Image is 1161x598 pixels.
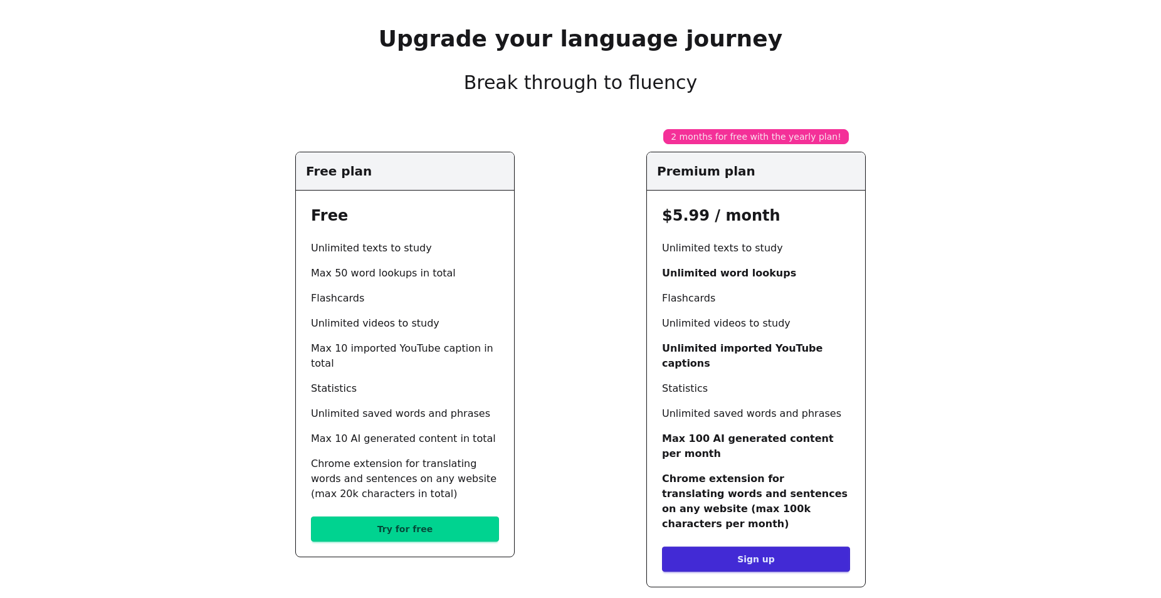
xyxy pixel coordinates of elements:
[662,547,850,572] a: Sign up
[662,241,850,256] li: Unlimited texts to study
[311,241,499,256] li: Unlimited texts to study
[311,406,499,421] li: Unlimited saved words and phrases
[311,431,499,446] li: Max 10 AI generated content in total
[662,341,850,371] li: Unlimited imported YouTube captions
[306,162,504,180] h5: Free plan
[657,162,855,180] h5: Premium plan
[311,206,499,226] h3: Free
[311,316,499,331] li: Unlimited videos to study
[662,266,850,281] li: Unlimited word lookups
[662,206,850,226] h3: $5.99 / month
[311,341,499,371] li: Max 10 imported YouTube caption in total
[662,316,850,331] li: Unlimited videos to study
[662,291,850,306] li: Flashcards
[311,517,499,542] a: Try for free
[662,381,850,396] li: Statistics
[662,431,850,461] li: Max 100 AI generated content per month
[662,471,850,532] li: Chrome extension for translating words and sentences on any website (max 100k characters per month)
[311,381,499,396] li: Statistics
[311,456,499,501] li: Chrome extension for translating words and sentences on any website (max 20k characters in total)
[311,291,499,306] li: Flashcards
[663,129,849,144] div: 2 months for free with the yearly plan!
[662,406,850,421] li: Unlimited saved words and phrases
[311,266,499,281] li: Max 50 word lookups in total
[239,71,922,94] p: Break through to fluency
[239,26,922,51] h1: Upgrade your language journey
